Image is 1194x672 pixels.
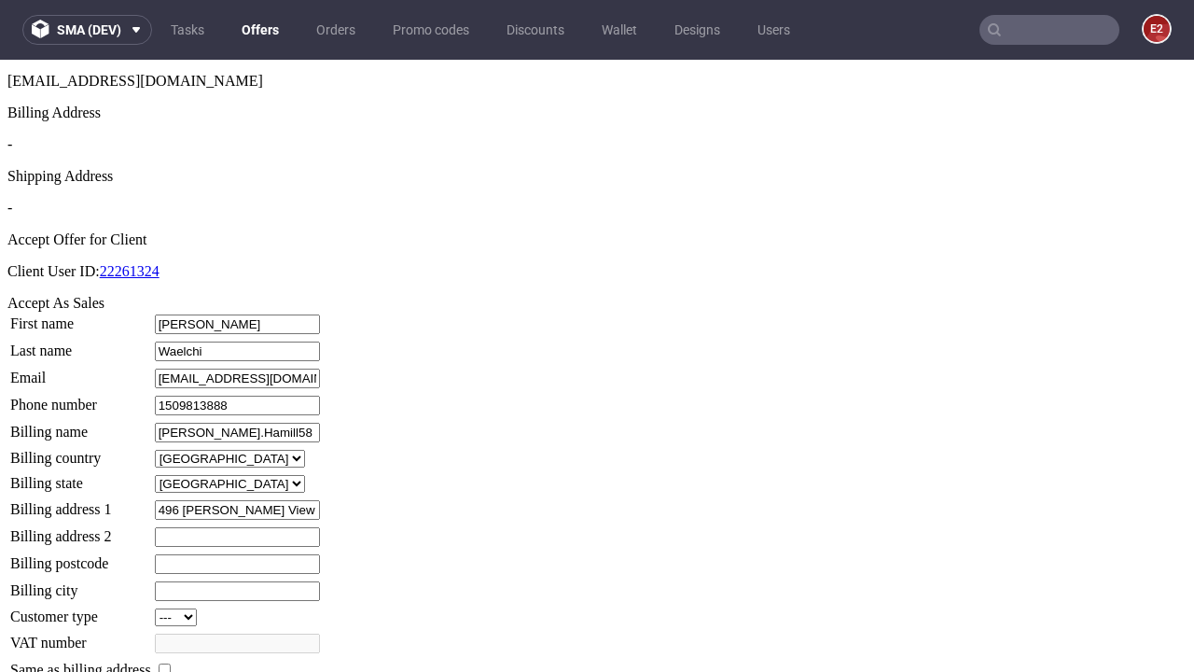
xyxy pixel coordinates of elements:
[9,414,152,434] td: Billing state
[7,172,1187,189] div: Accept Offer for Client
[663,15,731,45] a: Designs
[9,600,152,621] td: Same as billing address
[9,440,152,461] td: Billing address 1
[382,15,480,45] a: Promo codes
[7,45,1187,62] div: Billing Address
[9,254,152,275] td: First name
[9,521,152,542] td: Billing city
[9,335,152,357] td: Phone number
[7,108,1187,125] div: Shipping Address
[7,77,12,92] span: -
[9,389,152,409] td: Billing country
[7,235,1187,252] div: Accept As Sales
[9,281,152,302] td: Last name
[57,23,121,36] span: sma (dev)
[9,308,152,329] td: Email
[100,203,160,219] a: 22261324
[590,15,648,45] a: Wallet
[22,15,152,45] button: sma (dev)
[1144,16,1170,42] figcaption: e2
[160,15,215,45] a: Tasks
[9,362,152,384] td: Billing name
[305,15,367,45] a: Orders
[7,13,263,29] span: [EMAIL_ADDRESS][DOMAIN_NAME]
[495,15,576,45] a: Discounts
[9,573,152,595] td: VAT number
[9,494,152,515] td: Billing postcode
[7,203,1187,220] p: Client User ID:
[9,467,152,488] td: Billing address 2
[230,15,290,45] a: Offers
[9,548,152,567] td: Customer type
[746,15,801,45] a: Users
[7,140,12,156] span: -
